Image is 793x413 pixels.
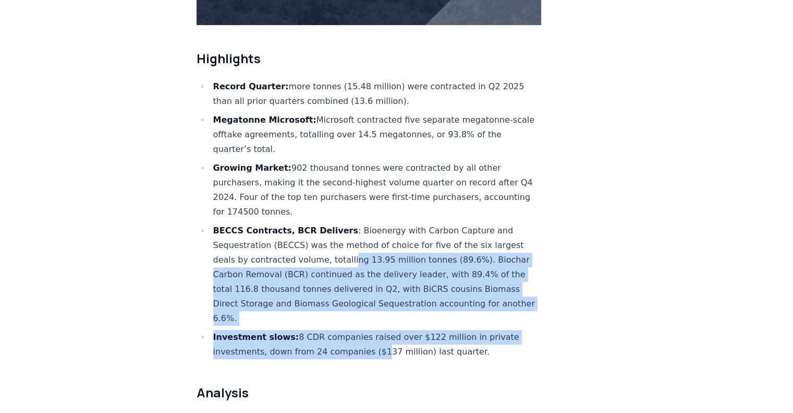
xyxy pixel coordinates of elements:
strong: Investment slows: [213,332,299,342]
li: Microsoft contracted five separate megatonne-scale offtake agreements, totalling over 14.5 megato... [210,113,542,157]
li: 902 thousand tonnes were contracted by all other purchasers, making it the second-highest volume ... [210,161,542,219]
strong: Megatonne Microsoft: [213,115,316,125]
h2: Analysis [197,384,542,401]
h2: Highlights [197,50,542,67]
strong: Growing Market: [213,163,291,173]
strong: Record Quarter: [213,81,289,91]
li: 8 CDR companies raised over $122 million in private investments, down from 24 companies ($137 mil... [210,330,542,359]
li: more tonnes (15.48 million) were contracted in Q2 2025 than all prior quarters combined (13.6 mil... [210,79,542,109]
li: : Bioenergy with Carbon Capture and Sequestration (BECCS) was the method of choice for five of th... [210,223,542,326]
strong: BECCS Contracts, BCR Delivers [213,226,358,235]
